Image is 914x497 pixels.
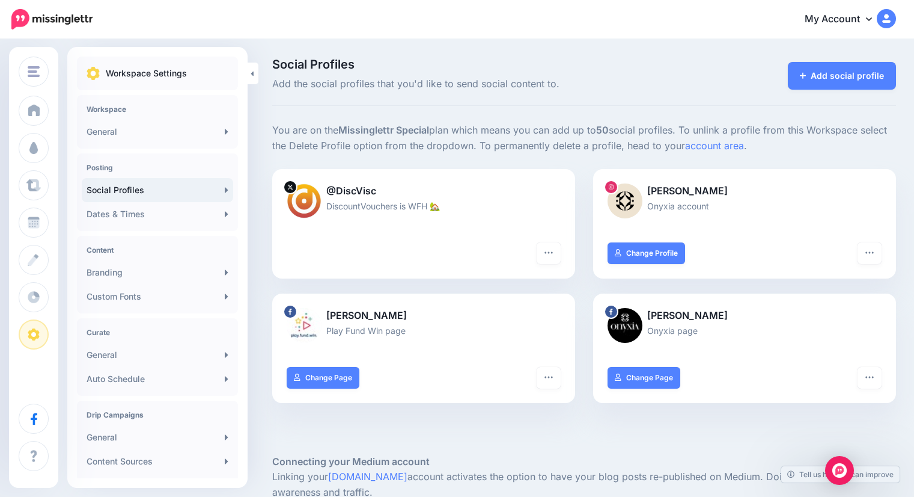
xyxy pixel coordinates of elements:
a: Content Sources [82,449,233,474]
a: Change Page [608,367,680,389]
img: CK7CRnTK-82348.jpg [287,184,321,218]
a: Social Profiles [82,178,233,202]
img: 222729786_537708897643896_3961769154183833751_n-bsa155110.jpg [287,308,321,343]
a: Auto Schedule [82,367,233,391]
p: Play Fund Win page [287,324,561,338]
a: Change Page [287,367,359,389]
a: Tell us how we can improve [781,466,900,483]
a: General [82,343,233,367]
img: menu.png [28,66,40,77]
p: You are on the plan which means you can add up to social profiles. To unlink a profile from this ... [272,123,896,154]
a: Add social profile [788,62,897,90]
b: 50 [596,124,609,136]
span: Add the social profiles that you'd like to send social content to. [272,76,682,92]
p: [PERSON_NAME] [608,184,882,199]
p: Onyxia account [608,199,882,213]
span: Social Profiles [272,58,682,70]
h4: Content [87,245,228,255]
div: Open Intercom Messenger [825,456,854,485]
img: Missinglettr [11,9,93,29]
img: 450948288_869075045274381_6975105396736903275_n-bsa155112.jpg [608,184,642,218]
a: Custom Fonts [82,285,233,309]
p: [PERSON_NAME] [608,308,882,324]
p: DiscountVouchers is WFH 🏡 [287,199,561,213]
a: Branding [82,261,233,285]
a: General [82,425,233,449]
img: settings.png [87,67,100,80]
a: My Account [793,5,896,34]
b: Missinglettr Special [338,124,429,136]
a: Dates & Times [82,202,233,226]
h4: Curate [87,328,228,337]
a: [DOMAIN_NAME] [328,471,407,483]
h4: Workspace [87,105,228,114]
img: 392928676_122094462140094633_6193004719482515108_n-bsa155111.jpg [608,308,642,343]
a: Change Profile [608,242,685,264]
h4: Drip Campaigns [87,410,228,419]
h5: Connecting your Medium account [272,454,896,469]
a: General [82,120,233,144]
a: account area [685,140,744,152]
p: Workspace Settings [106,66,187,81]
p: [PERSON_NAME] [287,308,561,324]
p: @DiscVisc [287,184,561,199]
p: Onyxia page [608,324,882,338]
h4: Posting [87,163,228,172]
